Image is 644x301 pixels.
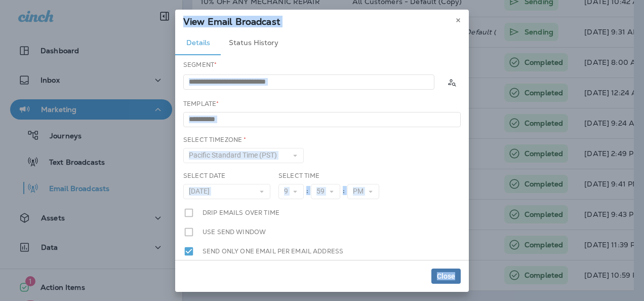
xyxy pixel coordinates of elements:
label: Send only one email per email address [203,246,343,257]
button: Close [431,269,461,284]
button: Status History [221,31,287,55]
button: 59 [311,184,340,199]
button: Calculate the estimated number of emails to be sent based on selected segment. (This could take a... [442,73,461,91]
label: Segment [183,61,217,69]
span: 9 [284,187,292,196]
button: Details [175,31,221,55]
div: : [340,184,347,199]
label: Drip emails over time [203,207,279,218]
button: 9 [278,184,304,199]
div: View Email Broadcast [175,10,469,31]
label: Template [183,100,219,108]
button: Pacific Standard Time (PST) [183,148,304,163]
button: PM [347,184,379,199]
label: Use send window [203,227,266,238]
label: Select Timezone [183,136,246,144]
span: Pacific Standard Time (PST) [189,151,281,160]
span: Close [437,273,455,280]
label: Select Date [183,172,226,180]
span: [DATE] [189,187,214,196]
button: [DATE] [183,184,270,199]
span: 59 [316,187,329,196]
div: : [304,184,311,199]
label: Select Time [278,172,320,180]
span: PM [353,187,368,196]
